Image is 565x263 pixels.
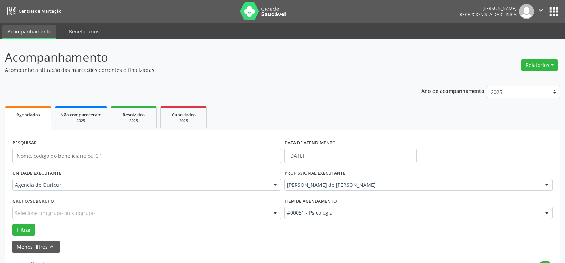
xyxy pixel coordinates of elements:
div: [PERSON_NAME] [459,5,517,11]
a: Central de Marcação [5,5,61,17]
p: Acompanhamento [5,48,394,66]
label: Item de agendamento [284,196,337,207]
button:  [534,4,548,19]
button: apps [548,5,560,18]
a: Acompanhamento [2,25,56,39]
input: Nome, código do beneficiário ou CPF [12,149,281,163]
span: Resolvidos [123,112,145,118]
i:  [537,6,545,14]
span: Recepcionista da clínica [459,11,517,17]
button: Menos filtroskeyboard_arrow_up [12,241,60,253]
i: keyboard_arrow_up [48,243,56,251]
div: 2025 [60,118,102,123]
span: Selecione um grupo ou subgrupo [15,209,95,217]
label: Grupo/Subgrupo [12,196,54,207]
span: Cancelados [172,112,196,118]
label: PROFISSIONAL EXECUTANTE [284,168,345,179]
input: Selecione um intervalo [284,149,417,163]
span: Central de Marcação [19,8,61,14]
div: 2025 [166,118,201,123]
div: 2025 [116,118,151,123]
span: [PERSON_NAME] de [PERSON_NAME] [287,182,538,189]
label: UNIDADE EXECUTANTE [12,168,61,179]
p: Ano de acompanhamento [421,86,484,95]
img: img [519,4,534,19]
span: Agendados [16,112,40,118]
p: Acompanhe a situação das marcações correntes e finalizadas [5,66,394,74]
span: Não compareceram [60,112,102,118]
span: Agencia de Ouricuri [15,182,266,189]
a: Beneficiários [64,25,104,38]
button: Filtrar [12,224,35,236]
label: PESQUISAR [12,138,37,149]
button: Relatórios [521,59,558,71]
span: #00051 - Psicologia [287,209,538,216]
label: DATA DE ATENDIMENTO [284,138,336,149]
